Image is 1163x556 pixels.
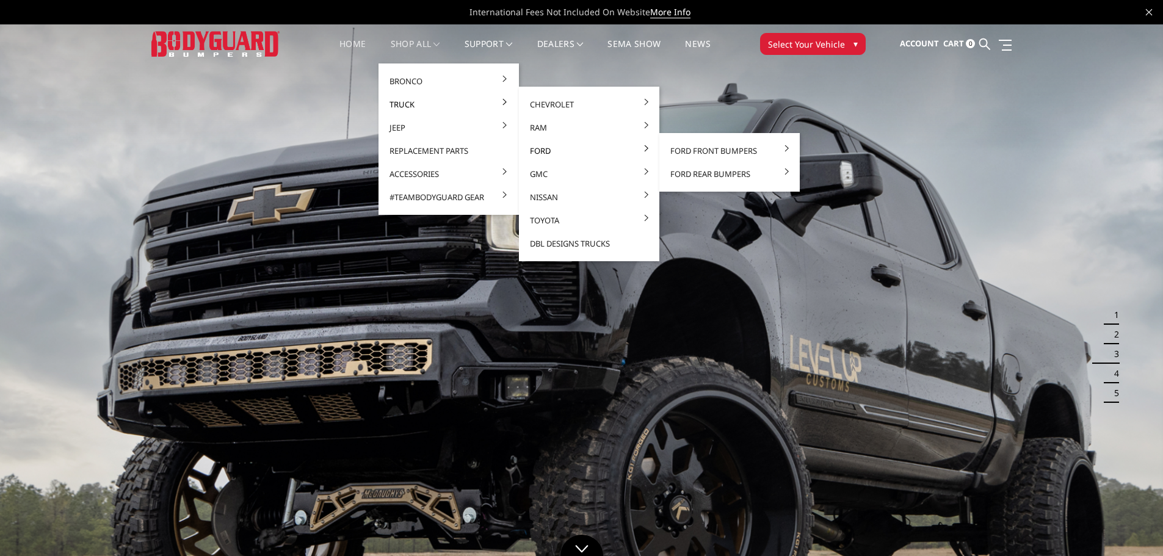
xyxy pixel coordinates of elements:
a: Toyota [524,209,654,232]
a: Home [339,40,366,63]
span: Account [900,38,939,49]
a: Click to Down [560,535,603,556]
a: Bronco [383,70,514,93]
a: shop all [391,40,440,63]
button: 2 of 5 [1107,325,1119,344]
a: Chevrolet [524,93,654,116]
a: Nissan [524,186,654,209]
a: Support [465,40,513,63]
button: 3 of 5 [1107,344,1119,364]
button: 4 of 5 [1107,364,1119,383]
a: SEMA Show [607,40,661,63]
span: 0 [966,39,975,48]
button: Select Your Vehicle [760,33,866,55]
a: Accessories [383,162,514,186]
a: Truck [383,93,514,116]
img: BODYGUARD BUMPERS [151,31,280,56]
a: More Info [650,6,690,18]
span: Cart [943,38,964,49]
a: Ford Rear Bumpers [664,162,795,186]
a: News [685,40,710,63]
a: DBL Designs Trucks [524,232,654,255]
a: Ford [524,139,654,162]
span: Select Your Vehicle [768,38,845,51]
a: Ram [524,116,654,139]
a: #TeamBodyguard Gear [383,186,514,209]
button: 5 of 5 [1107,383,1119,403]
a: Replacement Parts [383,139,514,162]
a: Ford Front Bumpers [664,139,795,162]
a: Jeep [383,116,514,139]
a: Dealers [537,40,584,63]
button: 1 of 5 [1107,305,1119,325]
a: Account [900,27,939,60]
a: Cart 0 [943,27,975,60]
span: ▾ [853,37,858,50]
iframe: Chat Widget [1102,497,1163,556]
a: GMC [524,162,654,186]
